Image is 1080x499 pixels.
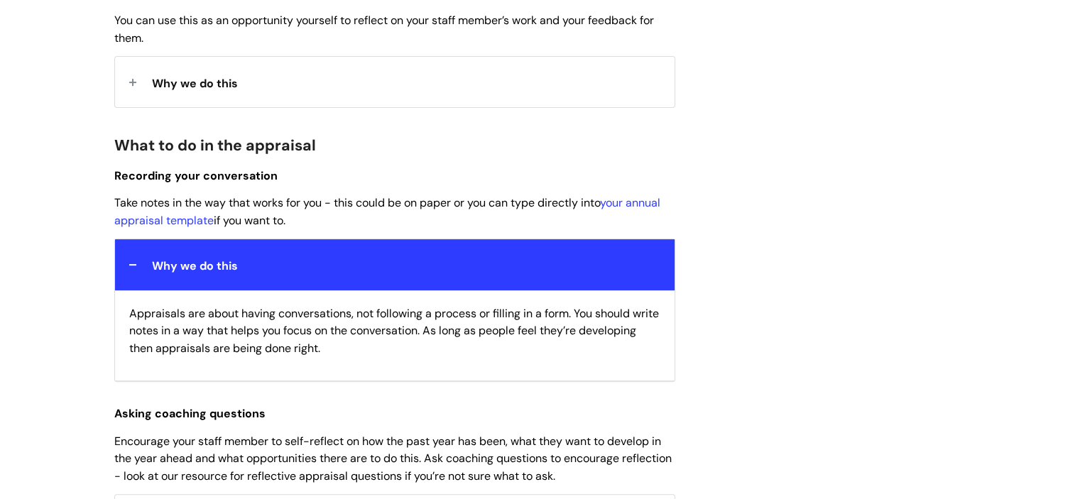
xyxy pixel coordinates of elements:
[114,406,266,421] span: Asking coaching questions
[114,136,316,155] span: What to do in the appraisal
[114,13,654,45] span: You can use this as an opportunity yourself to reflect on your staff member’s work and your feedb...
[114,434,672,484] span: Encourage your staff member to self-reflect on how the past year has been, what they want to deve...
[114,195,660,228] span: Take notes in the way that works for you - this could be on paper or you can type directly into i...
[152,76,238,91] span: Why we do this
[152,258,238,273] span: Why we do this
[129,306,659,356] span: Appraisals are about having conversations, not following a process or filling in a form. You shou...
[114,168,278,183] span: Recording your conversation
